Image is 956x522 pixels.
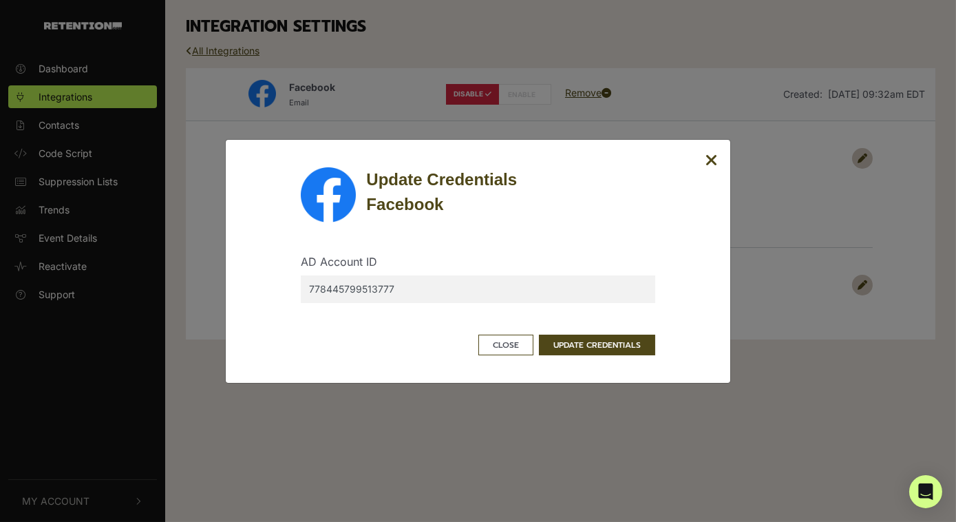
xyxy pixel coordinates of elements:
[301,253,377,270] label: AD Account ID
[705,152,718,169] button: Close
[301,167,356,222] img: Facebook
[366,167,655,217] div: Update Credentials
[301,275,655,303] input: [AD Account ID]
[909,475,942,508] div: Open Intercom Messenger
[539,335,655,355] button: UPDATE CREDENTIALS
[478,335,533,355] button: Close
[366,195,443,213] strong: Facebook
